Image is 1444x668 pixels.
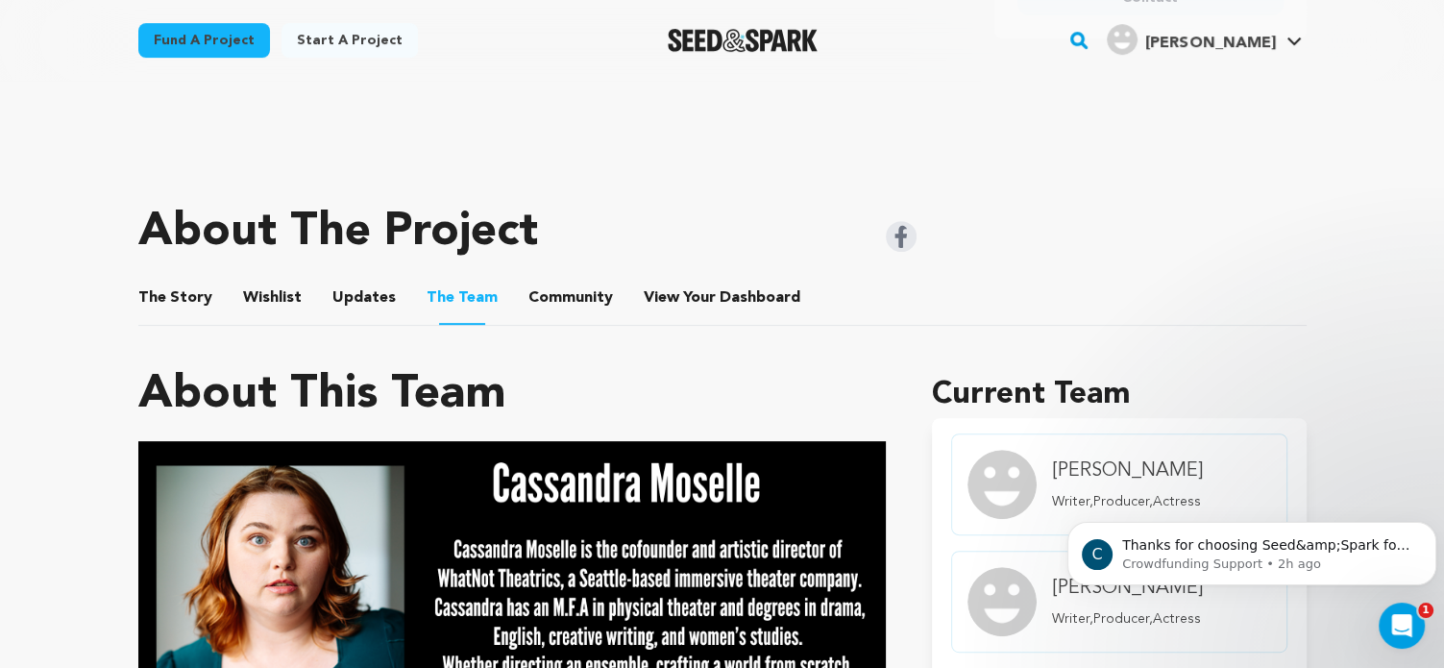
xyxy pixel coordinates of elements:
img: user.png [1107,24,1138,55]
h1: About The Project [138,210,538,256]
a: member.name Profile [951,433,1286,535]
h4: [PERSON_NAME] [1052,575,1203,602]
a: member.name Profile [951,551,1286,653]
a: ViewYourDashboard [644,286,804,309]
span: Dashboard [720,286,800,309]
img: Seed&Spark Facebook Icon [886,221,917,252]
span: 1 [1418,603,1433,618]
span: Updates [332,286,396,309]
h4: [PERSON_NAME] [1052,458,1203,484]
span: Story [138,286,212,309]
a: Fund a project [138,23,270,58]
span: The [427,286,454,309]
span: Team [427,286,498,309]
img: Team Image [967,450,1037,519]
a: Start a project [281,23,418,58]
span: Wishlist [243,286,302,309]
span: Your [644,286,804,309]
a: Bosley G.'s Profile [1103,20,1306,55]
img: Seed&Spark Logo Dark Mode [668,29,819,52]
h1: About This Team [138,372,506,418]
div: Bosley G.'s Profile [1107,24,1275,55]
img: Team Image [967,567,1037,636]
iframe: Intercom notifications message [1060,482,1444,616]
span: [PERSON_NAME] [1145,36,1275,51]
a: Seed&Spark Homepage [668,29,819,52]
span: The [138,286,166,309]
p: Writer,Producer,Actress [1052,492,1203,511]
iframe: Intercom live chat [1379,603,1425,649]
span: Community [528,286,613,309]
span: Bosley G.'s Profile [1103,20,1306,61]
p: Writer,Producer,Actress [1052,609,1203,629]
h1: Current Team [932,372,1306,418]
